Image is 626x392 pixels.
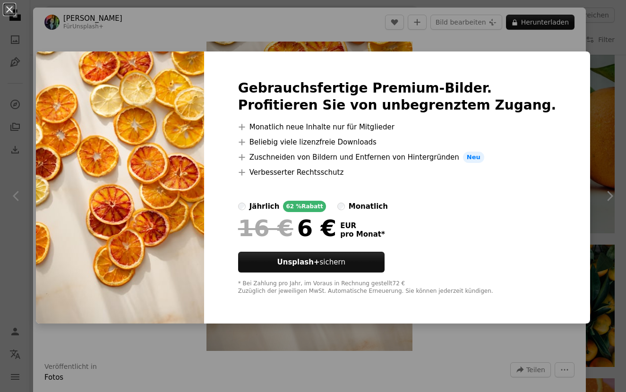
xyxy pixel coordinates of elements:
[349,201,388,212] div: monatlich
[340,222,385,230] span: EUR
[238,152,557,163] li: Zuschneiden von Bildern und Entfernen von Hintergründen
[238,80,557,114] h2: Gebrauchsfertige Premium-Bilder. Profitieren Sie von unbegrenztem Zugang.
[238,167,557,178] li: Verbesserter Rechtsschutz
[283,201,326,212] div: 62 % Rabatt
[463,152,484,163] span: Neu
[36,51,204,324] img: premium_photo-1675011400562-e0e49dfd07b3
[238,203,246,210] input: jährlich62 %Rabatt
[238,216,293,240] span: 16 €
[238,121,557,133] li: Monatlich neue Inhalte nur für Mitglieder
[337,203,345,210] input: monatlich
[238,136,557,148] li: Beliebig viele lizenzfreie Downloads
[238,280,557,295] div: * Bei Zahlung pro Jahr, im Voraus in Rechnung gestellt 72 € Zuzüglich der jeweiligen MwSt. Automa...
[340,230,385,239] span: pro Monat *
[238,252,385,273] button: Unsplash+sichern
[277,258,320,266] strong: Unsplash+
[238,216,336,240] div: 6 €
[249,201,280,212] div: jährlich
